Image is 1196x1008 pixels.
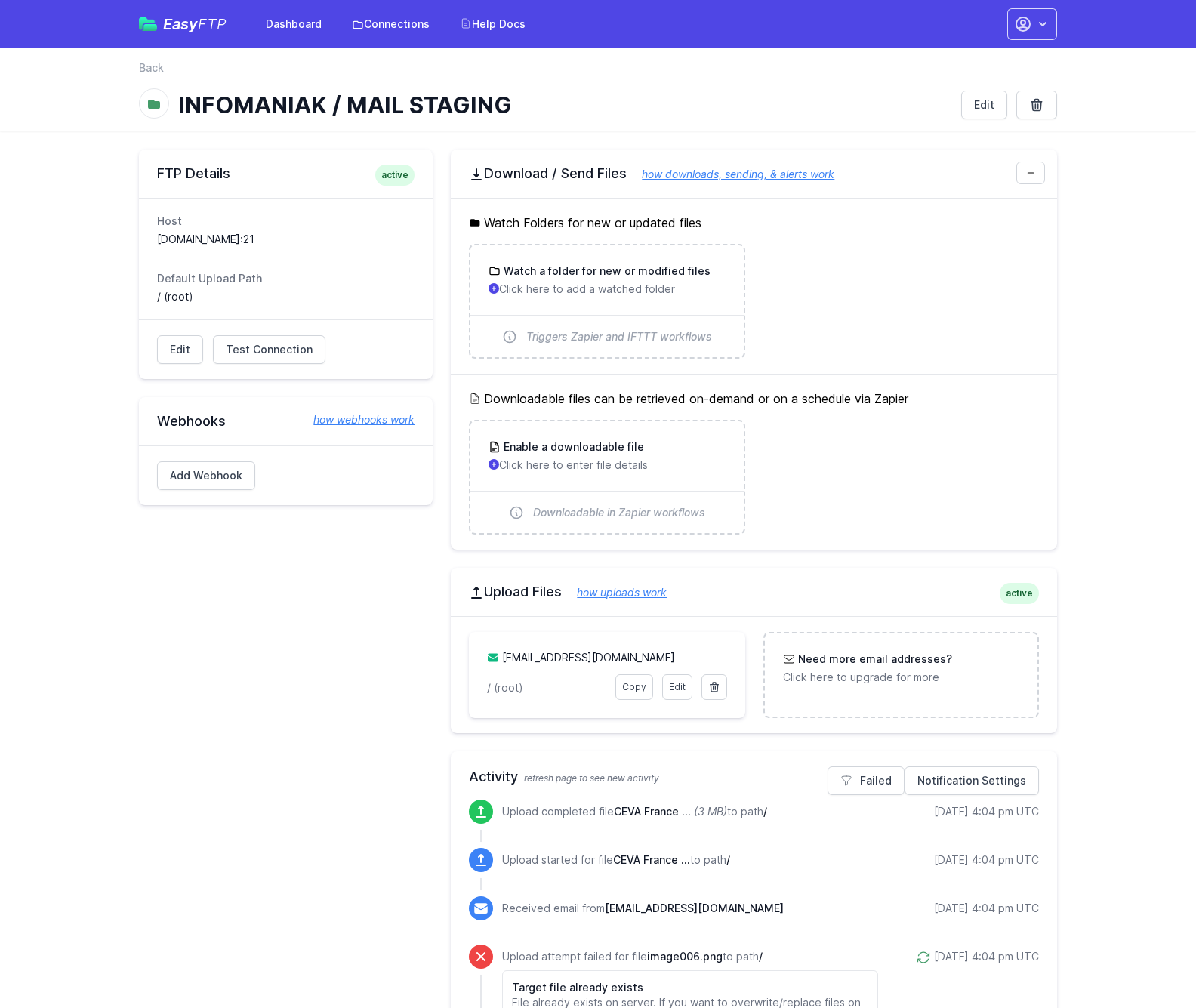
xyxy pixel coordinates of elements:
[198,15,227,33] span: FTP
[647,950,723,963] span: image006.png
[1000,583,1039,604] span: active
[489,458,725,473] p: Click here to enter file details
[934,949,1039,964] div: [DATE] 4:04 pm UTC
[469,583,1039,601] h2: Upload Files
[765,633,1037,703] a: Need more email addresses? Click here to upgrade for more
[375,165,415,186] span: active
[934,901,1039,916] div: [DATE] 4:04 pm UTC
[961,91,1007,119] a: Edit
[502,852,730,868] p: Upload started for file to path
[934,804,1039,819] div: [DATE] 4:04 pm UTC
[489,282,725,297] p: Click here to add a watched folder
[614,805,691,818] span: CEVA France Inventory Report 10 SEPT 25.xlsm
[470,245,743,357] a: Watch a folder for new or modified files Click here to add a watched folder Triggers Zapier and I...
[157,214,415,229] dt: Host
[157,289,415,304] dd: / (root)
[178,91,949,119] h1: INFOMANIAK / MAIL STAGING
[213,335,325,364] a: Test Connection
[694,805,727,818] i: (3 MB)
[157,232,415,247] dd: [DOMAIN_NAME]:21
[139,17,157,31] img: easyftp_logo.png
[470,421,743,533] a: Enable a downloadable file Click here to enter file details Downloadable in Zapier workflows
[726,853,730,866] span: /
[605,902,784,914] span: [EMAIL_ADDRESS][DOMAIN_NAME]
[501,264,711,279] h3: Watch a folder for new or modified files
[157,165,415,183] h2: FTP Details
[343,11,439,38] a: Connections
[502,804,767,819] p: Upload completed file to path
[469,390,1039,408] h5: Downloadable files can be retrieved on-demand or on a schedule via Zapier
[469,766,1039,788] h2: Activity
[526,329,712,344] span: Triggers Zapier and IFTTT workflows
[502,949,877,964] p: Upload attempt failed for file to path
[502,901,784,916] p: Received email from
[157,412,415,430] h2: Webhooks
[157,335,203,364] a: Edit
[615,674,653,700] a: Copy
[562,586,667,599] a: how uploads work
[139,60,1057,85] nav: Breadcrumb
[533,505,705,520] span: Downloadable in Zapier workflows
[139,60,164,76] a: Back
[763,805,767,818] span: /
[512,980,868,995] h6: Target file already exists
[662,674,692,700] a: Edit
[613,853,690,866] span: CEVA France Inventory Report 10 SEPT 25.xlsm
[469,165,1039,183] h2: Download / Send Files
[469,214,1039,232] h5: Watch Folders for new or updated files
[487,680,606,695] p: / (root)
[451,11,535,38] a: Help Docs
[157,271,415,286] dt: Default Upload Path
[783,670,1019,685] p: Click here to upgrade for more
[298,412,415,427] a: how webhooks work
[524,772,659,784] span: refresh page to see new activity
[795,652,952,667] h3: Need more email addresses?
[226,342,313,357] span: Test Connection
[502,651,675,664] a: [EMAIL_ADDRESS][DOMAIN_NAME]
[163,17,227,32] span: Easy
[828,766,905,795] a: Failed
[157,461,255,490] a: Add Webhook
[934,852,1039,868] div: [DATE] 4:04 pm UTC
[257,11,331,38] a: Dashboard
[905,766,1039,795] a: Notification Settings
[627,168,834,180] a: how downloads, sending, & alerts work
[139,17,227,32] a: EasyFTP
[501,439,644,455] h3: Enable a downloadable file
[759,950,763,963] span: /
